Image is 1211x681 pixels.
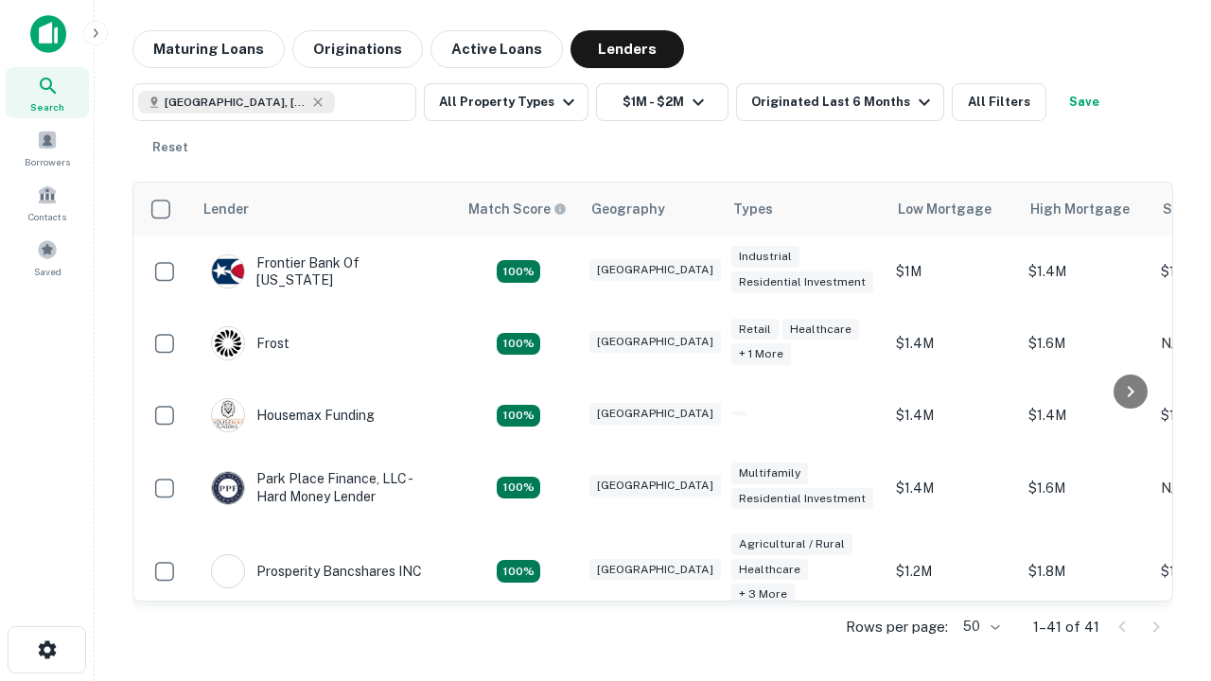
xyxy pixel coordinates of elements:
button: Maturing Loans [132,30,285,68]
span: Contacts [28,209,66,224]
div: Retail [731,319,779,340]
div: Industrial [731,246,799,268]
span: Search [30,99,64,114]
img: picture [212,399,244,431]
td: $1.6M [1019,307,1151,379]
td: $1.4M [1019,236,1151,307]
th: Types [722,183,886,236]
td: $1M [886,236,1019,307]
div: [GEOGRAPHIC_DATA] [589,403,721,425]
div: + 1 more [731,343,791,365]
h6: Match Score [468,199,563,219]
td: $1.4M [886,307,1019,379]
button: Active Loans [430,30,563,68]
td: $1.2M [886,524,1019,620]
div: [GEOGRAPHIC_DATA] [589,331,721,353]
div: 50 [956,613,1003,640]
div: Multifamily [731,463,808,484]
div: Matching Properties: 4, hasApolloMatch: undefined [497,333,540,356]
a: Saved [6,232,89,283]
th: High Mortgage [1019,183,1151,236]
div: Park Place Finance, LLC - Hard Money Lender [211,470,438,504]
div: Capitalize uses an advanced AI algorithm to match your search with the best lender. The match sco... [468,199,567,219]
div: Prosperity Bancshares INC [211,554,422,588]
button: Originated Last 6 Months [736,83,944,121]
span: Borrowers [25,154,70,169]
th: Low Mortgage [886,183,1019,236]
div: Agricultural / Rural [731,533,852,555]
button: Save your search to get updates of matches that match your search criteria. [1054,83,1114,121]
div: [GEOGRAPHIC_DATA] [589,559,721,581]
th: Geography [580,183,722,236]
button: All Property Types [424,83,588,121]
td: $1.6M [1019,451,1151,523]
div: Geography [591,198,665,220]
div: Housemax Funding [211,398,375,432]
div: High Mortgage [1030,198,1130,220]
iframe: Chat Widget [1116,530,1211,620]
button: Lenders [570,30,684,68]
button: Reset [140,129,201,166]
td: $1.8M [1019,524,1151,620]
div: Matching Properties: 4, hasApolloMatch: undefined [497,260,540,283]
p: 1–41 of 41 [1033,616,1099,638]
div: Low Mortgage [898,198,992,220]
div: Residential Investment [731,271,873,293]
div: Frost [211,326,290,360]
span: Saved [34,264,61,279]
th: Lender [192,183,457,236]
div: Matching Properties: 4, hasApolloMatch: undefined [497,405,540,428]
div: Types [733,198,773,220]
img: capitalize-icon.png [30,15,66,53]
span: [GEOGRAPHIC_DATA], [GEOGRAPHIC_DATA], [GEOGRAPHIC_DATA] [165,94,307,111]
th: Capitalize uses an advanced AI algorithm to match your search with the best lender. The match sco... [457,183,580,236]
button: $1M - $2M [596,83,728,121]
a: Borrowers [6,122,89,173]
div: + 3 more [731,584,795,605]
td: $1.4M [886,451,1019,523]
button: Originations [292,30,423,68]
div: Residential Investment [731,488,873,510]
img: picture [212,327,244,359]
td: $1.4M [1019,379,1151,451]
div: Healthcare [782,319,859,340]
p: Rows per page: [846,616,948,638]
img: picture [212,255,244,288]
div: [GEOGRAPHIC_DATA] [589,475,721,497]
div: Originated Last 6 Months [751,91,936,113]
button: All Filters [952,83,1046,121]
div: Frontier Bank Of [US_STATE] [211,254,438,288]
img: picture [212,555,244,587]
div: Matching Properties: 7, hasApolloMatch: undefined [497,560,540,583]
div: [GEOGRAPHIC_DATA] [589,259,721,281]
img: picture [212,472,244,504]
a: Contacts [6,177,89,228]
a: Search [6,67,89,118]
div: Healthcare [731,559,808,581]
td: $1.4M [886,379,1019,451]
div: Matching Properties: 4, hasApolloMatch: undefined [497,477,540,499]
div: Lender [203,198,249,220]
